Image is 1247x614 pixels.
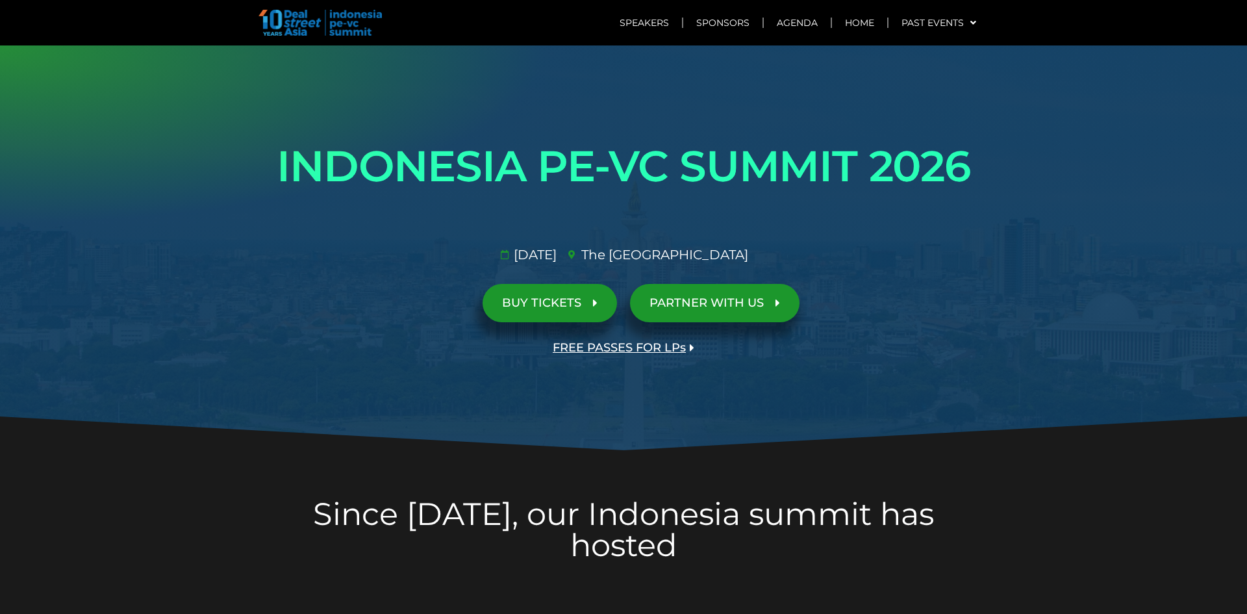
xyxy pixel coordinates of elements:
[502,297,581,309] span: BUY TICKETS
[888,8,989,38] a: Past Events
[578,245,748,264] span: The [GEOGRAPHIC_DATA]​
[649,297,764,309] span: PARTNER WITH US
[533,329,714,367] a: FREE PASSES FOR LPs
[483,284,617,322] a: BUY TICKETS
[607,8,682,38] a: Speakers
[510,245,557,264] span: [DATE]​
[260,130,987,203] h1: INDONESIA PE-VC SUMMIT 2026
[832,8,887,38] a: Home
[683,8,762,38] a: Sponsors
[260,498,987,561] h2: Since [DATE], our Indonesia summit has hosted
[630,284,800,322] a: PARTNER WITH US
[764,8,831,38] a: Agenda
[553,342,686,354] span: FREE PASSES FOR LPs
